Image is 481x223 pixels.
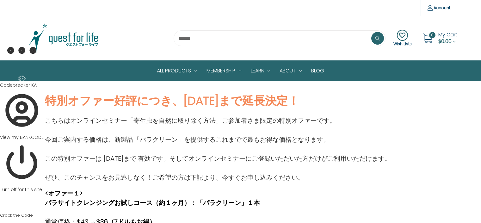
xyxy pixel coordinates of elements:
[45,93,299,109] strong: 特別オファー好評につき、[DATE]まで延長決定！
[306,61,329,81] a: Blog
[429,32,435,38] span: 0
[45,189,83,198] strong: <オファー１>
[152,61,202,81] a: All Products
[438,31,457,45] a: Cart with 0 items
[45,135,391,144] p: 今回ご案内する価格は、新製品「パラクリーン」を提供するこれまでで最もお得な価格となります。
[438,38,452,45] span: $0.00
[45,173,391,182] p: ぜひ、このチャンスをお見逃しなく！ご希望の方は下記より、今すぐお申し込みください。
[275,61,306,81] a: About
[246,61,275,81] a: Learn
[45,198,260,207] strong: パラサイトクレンジングお試しコース（約１ヶ月）：「パラクリーン」１本
[18,74,26,82] img: nkSnSEy9oQAAAABJRU5ErkJggg==
[438,31,457,38] span: My Cart
[45,154,391,163] p: この特別オファーは [DATE]まで 有効です。そしてオンラインセミナーにご登録いただいた方だけがご利用いただけます。
[17,193,27,202] img: tHpM1yUaNeRpvNZA00+lEaQxYogixVBFiuCLFYEWawIslgRZLEiyGJFkMWKIIsVQRYrgn8AiRa2BtrOgaUAAAAASUVORK5CYII=
[45,116,391,125] p: こちらはオンラインセミナー「寄生虫を自然に取り除く方法」ご参加者さま限定の特別オファーです。
[24,22,103,54] img: Quest Group
[202,61,246,81] a: Membership
[393,30,412,47] a: Wish Lists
